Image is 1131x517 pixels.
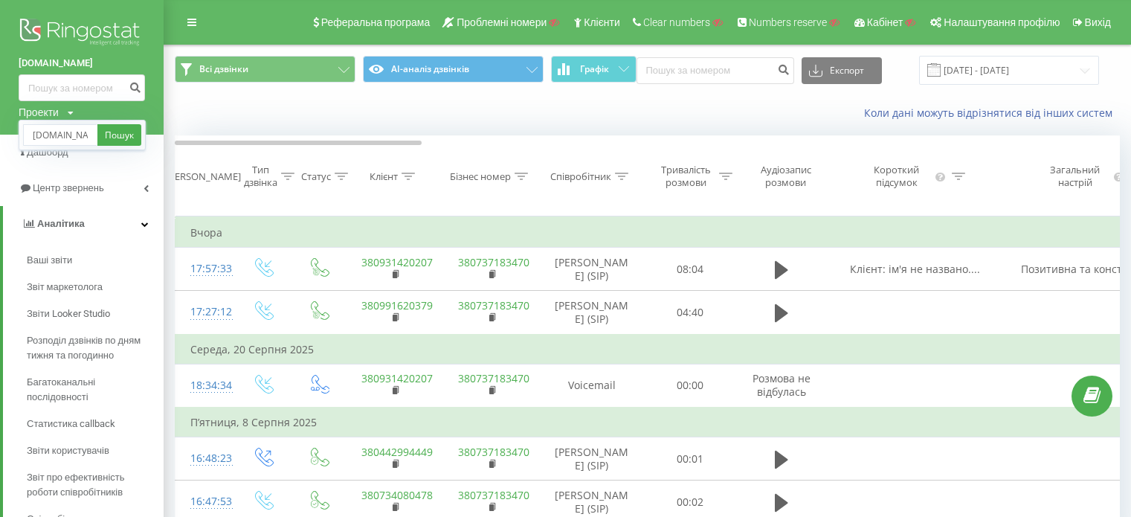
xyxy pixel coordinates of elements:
a: Пошук [97,124,141,146]
span: Всі дзвінки [199,63,248,75]
div: Клієнт [370,170,398,183]
div: Бізнес номер [450,170,511,183]
span: Звіти Looker Studio [27,306,110,321]
span: Numbers reserve [749,16,827,28]
input: Пошук за номером [637,57,794,84]
span: Звіт маркетолога [27,280,103,295]
input: Пошук [23,124,97,146]
span: Центр звернень [33,182,104,193]
span: Статистика callback [27,417,115,431]
span: Розмова не відбулась [753,371,811,399]
a: 380931420207 [361,371,433,385]
button: Експорт [802,57,882,84]
input: Пошук за номером [19,74,145,101]
span: Ваші звіти [27,253,72,268]
a: Розподіл дзвінків по дням тижня та погодинно [27,327,164,369]
a: Аналiтика [3,206,164,242]
span: Звіти користувачів [27,443,109,458]
span: Clear numbers [643,16,710,28]
button: AI-аналіз дзвінків [363,56,544,83]
a: Звіти користувачів [27,437,164,464]
td: [PERSON_NAME] (SIP) [540,437,644,481]
a: Ваші звіти [27,247,164,274]
div: 17:27:12 [190,298,220,327]
a: 380734080478 [361,488,433,502]
span: Кабінет [867,16,903,28]
td: 08:04 [644,248,737,291]
td: 04:40 [644,291,737,335]
span: Вихід [1085,16,1111,28]
div: Загальний настрій [1040,164,1111,189]
td: [PERSON_NAME] (SIP) [540,291,644,335]
button: Графік [551,56,637,83]
div: Тривалість розмови [657,164,715,189]
a: 380737183470 [458,488,529,502]
span: Багатоканальні послідовності [27,375,156,405]
a: Звіти Looker Studio [27,301,164,327]
span: Аналiтика [37,218,85,229]
div: 17:57:33 [190,254,220,283]
td: Voicemail [540,364,644,408]
a: [DOMAIN_NAME] [19,56,145,71]
a: Статистика callback [27,411,164,437]
div: 16:48:23 [190,444,220,473]
div: Співробітник [550,170,611,183]
td: 00:00 [644,364,737,408]
span: Налаштування профілю [944,16,1060,28]
a: 380442994449 [361,445,433,459]
span: Реферальна програма [321,16,431,28]
div: Статус [301,170,331,183]
a: 380737183470 [458,255,529,269]
a: 380931420207 [361,255,433,269]
td: 00:01 [644,437,737,481]
a: Коли дані можуть відрізнятися вiд інших систем [864,106,1120,120]
a: 380737183470 [458,298,529,312]
span: Графік [580,64,609,74]
div: 18:34:34 [190,371,220,400]
div: [PERSON_NAME] [166,170,241,183]
a: Багатоканальні послідовності [27,369,164,411]
a: Звіт про ефективність роботи співробітників [27,464,164,506]
div: Проекти [19,105,59,120]
div: Аудіозапис розмови [750,164,822,189]
a: 380991620379 [361,298,433,312]
button: Всі дзвінки [175,56,355,83]
a: 380737183470 [458,445,529,459]
span: Дашборд [27,147,68,158]
span: Клієнт: ім'я не названо.... [850,262,980,276]
td: [PERSON_NAME] (SIP) [540,248,644,291]
span: Проблемні номери [457,16,547,28]
a: Звіт маркетолога [27,274,164,301]
img: Ringostat logo [19,15,145,52]
span: Розподіл дзвінків по дням тижня та погодинно [27,333,156,363]
div: Тип дзвінка [244,164,277,189]
span: Звіт про ефективність роботи співробітників [27,470,156,500]
div: 16:47:53 [190,487,220,516]
span: Клієнти [584,16,620,28]
a: 380737183470 [458,371,529,385]
div: Короткий підсумок [861,164,932,189]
